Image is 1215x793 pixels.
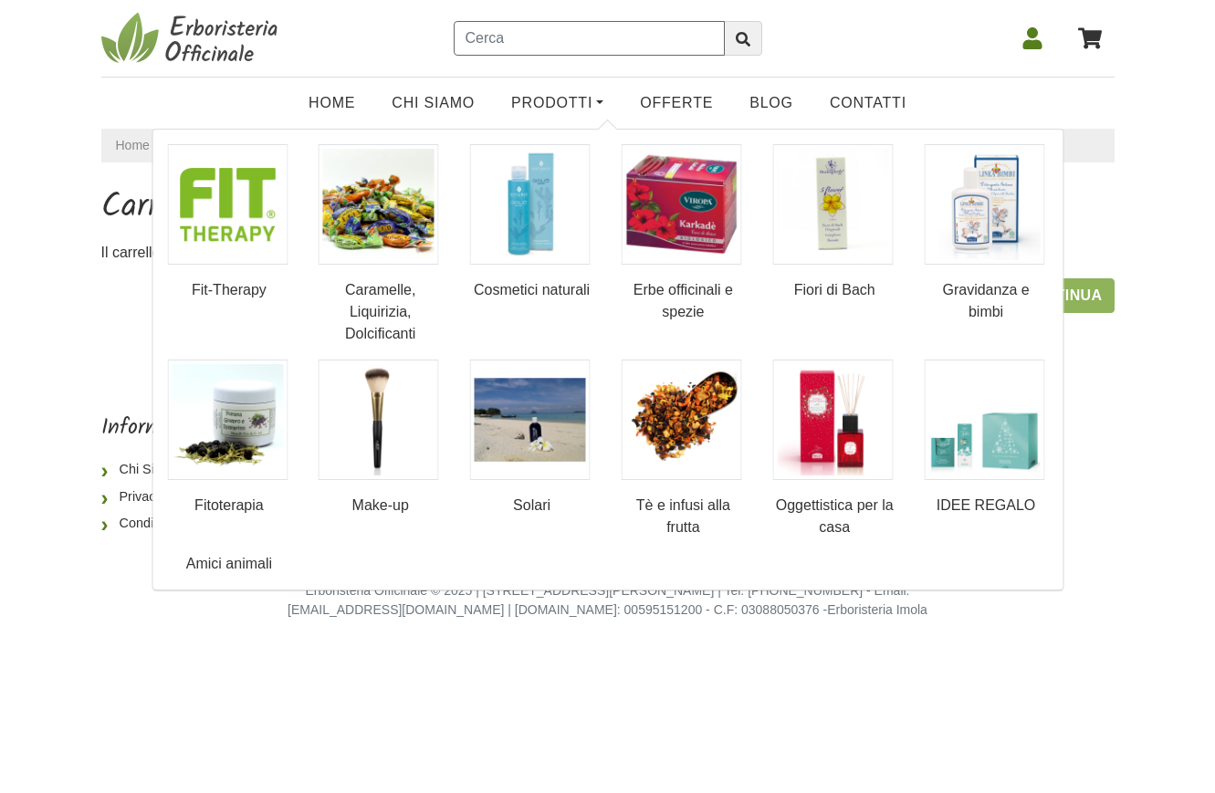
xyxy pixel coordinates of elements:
[621,360,745,538] a: Tè e infusi alla frutta
[101,129,1115,162] nav: breadcrumb
[101,11,284,66] img: Erboristeria Officinale
[470,360,591,480] img: Solari
[470,360,594,516] a: Solari
[454,21,725,56] input: Cerca
[622,85,731,121] a: OFFERTE
[772,144,893,265] img: Fiori di Bach
[101,510,257,537] a: Condizioni di Vendita
[924,360,1044,480] img: IDEE REGALO
[924,144,1044,265] img: Gravidanza e bimbi
[290,85,373,121] a: Home
[101,484,257,511] a: Privacy e Cookies
[731,85,812,121] a: Blog
[772,144,896,301] a: Fiori di Bach
[101,242,1115,264] p: Il carrello è vuoto!
[621,144,745,323] a: Erbe officinali e spezie
[167,144,291,301] a: Fit-Therapy
[167,144,288,265] img: Fit-Therapy
[167,553,291,575] a: Amici animali
[470,144,594,301] a: Cosmetici naturali
[812,85,925,121] a: Contatti
[621,144,741,265] img: Erbe officinali e spezie
[167,360,291,516] a: Fitoterapia
[493,85,622,121] a: Prodotti
[621,360,741,480] img: Tè e infusi alla frutta
[319,144,439,265] img: Caramelle, Liquirizia, Dolcificanti
[167,360,288,480] img: Fitoterapia
[772,360,893,480] img: Oggettistica per la casa
[319,144,443,345] a: Caramelle, Liquirizia, Dolcificanti
[116,136,150,155] a: Home
[924,360,1048,516] a: IDEE REGALO
[101,415,257,442] h5: Informazioni
[772,360,896,538] a: Oggettistica per la casa
[827,602,927,617] a: Erboristeria Imola
[319,360,443,516] a: Make-up
[101,188,1115,227] h1: Carrello
[470,144,591,265] img: Cosmetici naturali
[101,456,257,484] a: Chi Siamo
[319,360,439,480] img: Make-up
[924,144,1048,323] a: Gravidanza e bimbi
[373,85,493,121] a: Chi Siamo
